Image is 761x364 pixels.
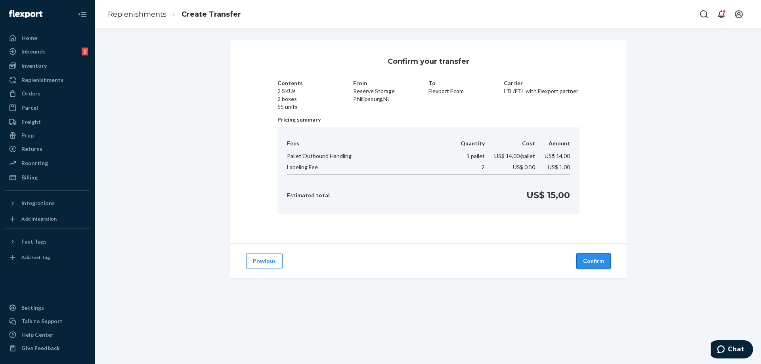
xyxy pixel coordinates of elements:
[5,87,90,100] a: Orders
[5,328,90,341] a: Help Center
[5,45,90,58] a: Inbounds2
[21,131,34,139] div: Prep
[21,48,46,55] div: Inbounds
[5,251,90,264] a: Add Fast Tag
[21,34,37,42] div: Home
[5,32,90,44] a: Home
[5,116,90,128] a: Freight
[21,317,63,325] div: Talk to Support
[576,253,611,269] button: Confirm
[451,162,485,175] td: 2
[9,10,42,18] img: Flexport logo
[5,342,90,354] button: Give Feedback
[21,344,60,352] div: Give Feedback
[5,143,90,155] a: Returns
[21,199,55,207] div: Integrations
[21,254,50,261] div: Add Fast Tag
[5,74,90,86] a: Replenishments
[353,79,428,111] div: Reserve Storage Phillipsburg , NJ
[353,79,428,87] p: From
[21,238,47,246] div: Fast Tags
[287,162,451,175] td: Labeling Fee
[504,79,579,111] div: LTL/FTL with Flexport partner
[485,139,535,151] th: Cost
[21,159,48,167] div: Reporting
[82,48,88,55] div: 2
[246,253,283,269] button: Previous
[75,6,90,22] button: Close Navigation
[5,59,90,72] a: Inventory
[21,145,42,153] div: Returns
[696,6,712,22] button: Open Search Box
[513,164,535,170] span: US$ 0,50
[5,315,90,328] button: Talk to Support
[287,139,451,151] th: Fees
[5,213,90,225] a: Add Integration
[535,139,570,151] th: Amount
[428,79,504,87] p: To
[451,139,485,151] th: Quantity
[21,62,47,70] div: Inventory
[21,118,41,126] div: Freight
[388,56,469,67] h3: Confirm your transfer
[21,76,63,84] div: Replenishments
[5,235,90,248] button: Fast Tags
[287,151,451,162] td: Pallet Outbound Handling
[5,171,90,184] a: Billing
[504,79,579,87] p: Carrier
[451,151,485,162] td: 1 pallet
[5,101,90,114] a: Parcel
[5,129,90,142] a: Prep
[21,304,44,312] div: Settings
[277,79,353,87] p: Contents
[5,301,90,314] a: Settings
[21,173,38,181] div: Billing
[713,6,729,22] button: Open notifications
[287,191,330,199] p: Estimated total
[21,215,57,222] div: Add Integration
[21,331,54,339] div: Help Center
[5,157,90,170] a: Reporting
[21,104,38,112] div: Parcel
[711,340,753,360] iframe: Abre um widget para que você possa conversar por chat com um de nossos agentes
[545,152,570,159] span: US$ 14,00
[277,116,579,124] p: Pricing summary
[548,164,570,170] span: US$ 1,00
[101,3,247,26] ol: breadcrumbs
[526,189,570,201] p: US$ 15,00
[182,10,241,19] a: Create Transfer
[277,79,353,111] div: 2 SKUs 2 boxes 55 units
[731,6,747,22] button: Open account menu
[21,90,40,97] div: Orders
[494,152,535,159] span: US$ 14,00 /pallet
[108,10,166,19] a: Replenishments
[428,79,504,111] div: Flexport Ecom
[5,197,90,210] button: Integrations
